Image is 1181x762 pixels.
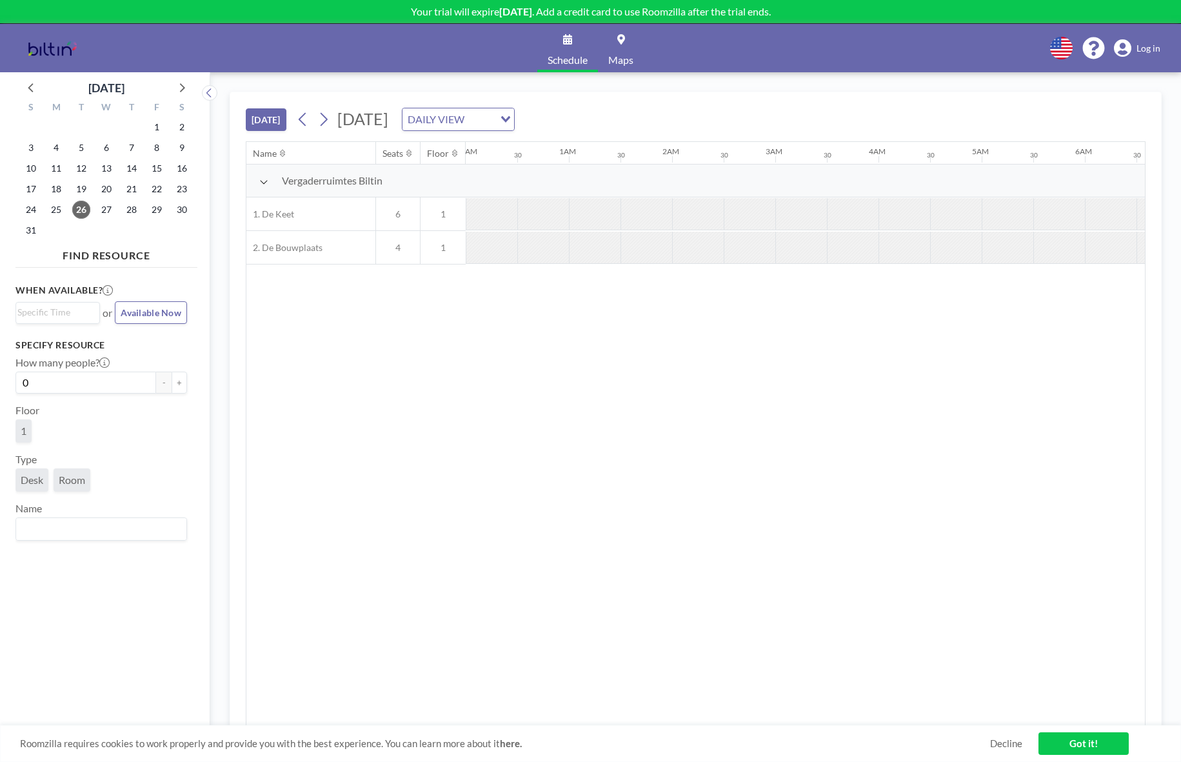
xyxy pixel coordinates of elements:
span: Maps [608,55,633,65]
span: [DATE] [337,109,388,128]
input: Search for option [17,521,179,537]
span: Sunday, August 10, 2025 [22,159,40,177]
div: Floor [427,148,449,159]
span: Tuesday, August 5, 2025 [72,139,90,157]
div: Search for option [16,303,99,322]
div: Seats [382,148,403,159]
div: 30 [927,151,935,159]
span: 2. De Bouwplaats [246,242,323,254]
label: Floor [15,404,39,417]
span: Schedule [548,55,588,65]
div: 1AM [559,146,576,156]
div: 30 [514,151,522,159]
span: Friday, August 15, 2025 [148,159,166,177]
span: 1 [421,242,466,254]
a: here. [500,737,522,749]
span: Thursday, August 14, 2025 [123,159,141,177]
span: Saturday, August 9, 2025 [173,139,191,157]
span: Roomzilla requires cookies to work properly and provide you with the best experience. You can lea... [20,737,990,750]
h3: Specify resource [15,339,187,351]
span: Friday, August 1, 2025 [148,118,166,136]
button: [DATE] [246,108,286,131]
a: Got it! [1038,732,1129,755]
div: Search for option [16,518,186,540]
span: Log in [1136,43,1160,54]
span: Monday, August 4, 2025 [47,139,65,157]
a: Schedule [537,24,598,72]
span: Monday, August 25, 2025 [47,201,65,219]
span: Wednesday, August 27, 2025 [97,201,115,219]
div: 30 [1133,151,1141,159]
div: 30 [720,151,728,159]
input: Search for option [468,111,493,128]
span: Friday, August 29, 2025 [148,201,166,219]
div: F [144,100,169,117]
div: 3AM [766,146,782,156]
span: Saturday, August 16, 2025 [173,159,191,177]
a: Log in [1114,39,1160,57]
span: Thursday, August 28, 2025 [123,201,141,219]
span: Tuesday, August 26, 2025 [72,201,90,219]
span: Tuesday, August 12, 2025 [72,159,90,177]
span: 1. De Keet [246,208,294,220]
span: 6 [376,208,420,220]
div: 4AM [869,146,886,156]
div: Search for option [402,108,514,130]
div: 5AM [972,146,989,156]
div: T [69,100,94,117]
span: Vergaderruimtes Biltin [282,174,382,187]
span: 4 [376,242,420,254]
div: [DATE] [88,79,124,97]
button: + [172,372,187,394]
label: How many people? [15,356,110,369]
span: Sunday, August 24, 2025 [22,201,40,219]
div: Name [253,148,277,159]
span: Sunday, August 3, 2025 [22,139,40,157]
span: 1 [21,425,26,437]
span: Thursday, August 21, 2025 [123,180,141,198]
div: W [94,100,119,117]
div: 2AM [662,146,679,156]
input: Search for option [17,305,92,319]
span: Sunday, August 17, 2025 [22,180,40,198]
span: 1 [421,208,466,220]
button: - [156,372,172,394]
img: organization-logo [21,35,84,61]
span: Friday, August 22, 2025 [148,180,166,198]
button: Available Now [115,301,187,324]
span: Wednesday, August 20, 2025 [97,180,115,198]
span: Available Now [121,307,181,318]
span: Monday, August 11, 2025 [47,159,65,177]
span: Monday, August 18, 2025 [47,180,65,198]
div: 12AM [456,146,477,156]
span: Wednesday, August 13, 2025 [97,159,115,177]
span: Saturday, August 30, 2025 [173,201,191,219]
span: Desk [21,474,43,486]
div: S [169,100,194,117]
span: Tuesday, August 19, 2025 [72,180,90,198]
div: M [44,100,69,117]
b: [DATE] [499,5,532,17]
span: or [103,306,112,319]
h4: FIND RESOURCE [15,244,197,262]
a: Decline [990,737,1022,750]
a: Maps [598,24,644,72]
span: Saturday, August 2, 2025 [173,118,191,136]
span: Sunday, August 31, 2025 [22,221,40,239]
div: S [19,100,44,117]
div: T [119,100,144,117]
label: Name [15,502,42,515]
span: Saturday, August 23, 2025 [173,180,191,198]
label: Type [15,453,37,466]
span: DAILY VIEW [405,111,467,128]
div: 30 [824,151,831,159]
span: Friday, August 8, 2025 [148,139,166,157]
div: 30 [617,151,625,159]
span: Thursday, August 7, 2025 [123,139,141,157]
span: Room [59,474,85,486]
span: Wednesday, August 6, 2025 [97,139,115,157]
div: 30 [1030,151,1038,159]
div: 6AM [1075,146,1092,156]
